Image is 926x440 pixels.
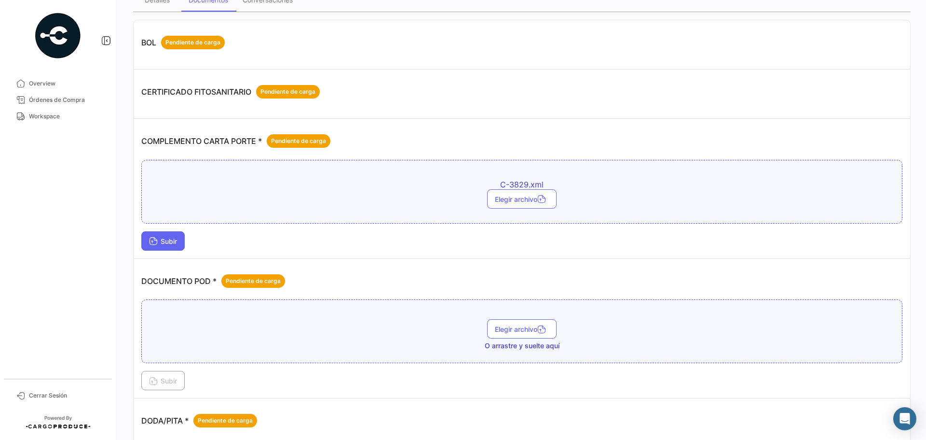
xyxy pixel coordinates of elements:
span: Overview [29,79,104,88]
span: Pendiente de carga [260,87,315,96]
span: Subir [149,377,177,385]
p: DODA/PITA * [141,414,257,427]
p: CERTIFICADO FITOSANITARIO [141,85,320,99]
span: Elegir archivo [495,325,549,333]
div: Abrir Intercom Messenger [893,407,916,430]
a: Órdenes de Compra [8,92,108,108]
span: Pendiente de carga [271,137,326,145]
span: Workspace [29,112,104,121]
button: Elegir archivo [487,189,557,209]
a: Workspace [8,108,108,125]
button: Elegir archivo [487,319,557,339]
img: powered-by.png [34,12,82,60]
span: Elegir archivo [495,195,549,203]
span: Pendiente de carga [165,38,220,47]
span: C-3829.xml [353,180,691,189]
button: Subir [141,371,185,390]
p: DOCUMENTO POD * [141,274,285,288]
span: Órdenes de Compra [29,96,104,104]
p: BOL [141,36,225,49]
a: Overview [8,75,108,92]
p: COMPLEMENTO CARTA PORTE * [141,134,330,148]
span: O arrastre y suelte aquí [485,341,559,351]
button: Subir [141,231,185,251]
span: Pendiente de carga [226,277,281,285]
span: Pendiente de carga [198,416,253,425]
span: Cerrar Sesión [29,391,104,400]
span: Subir [149,237,177,245]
